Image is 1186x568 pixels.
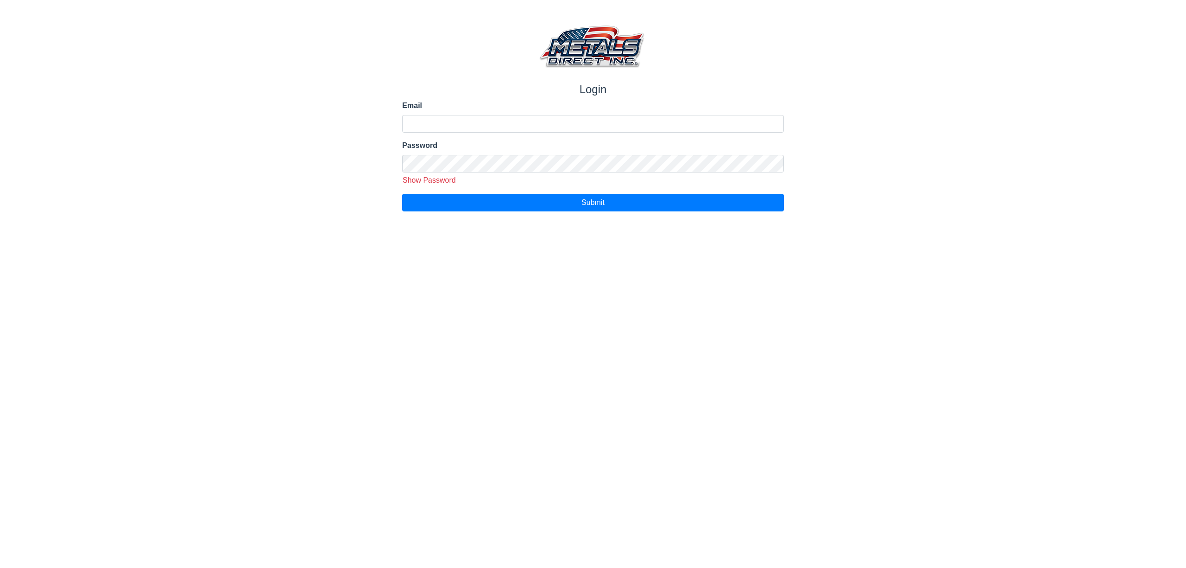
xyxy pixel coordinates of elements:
[402,83,783,96] h1: Login
[402,194,783,211] button: Submit
[402,100,783,111] label: Email
[403,176,456,184] span: Show Password
[581,198,605,206] span: Submit
[402,140,783,151] label: Password
[399,174,459,186] button: Show Password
